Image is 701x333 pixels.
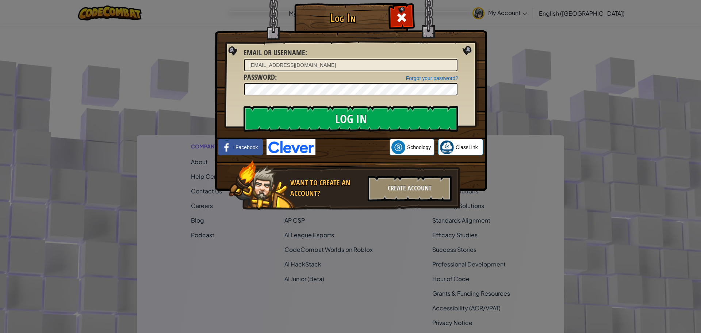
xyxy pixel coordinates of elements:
input: Log In [244,106,458,132]
span: ClassLink [456,144,478,151]
label: : [244,48,307,58]
label: : [244,72,277,83]
iframe: Sign in with Google Button [315,139,390,155]
img: clever-logo-blue.png [267,139,315,155]
div: Want to create an account? [290,178,363,198]
img: classlink-logo-small.png [440,140,454,154]
img: schoology.png [391,140,405,154]
div: Create Account [368,176,452,201]
img: facebook_small.png [220,140,234,154]
span: Password [244,72,275,82]
span: Email or Username [244,48,305,57]
span: Schoology [407,144,431,151]
h1: Log In [296,11,389,24]
a: Forgot your password? [406,75,458,81]
span: Facebook [235,144,258,151]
